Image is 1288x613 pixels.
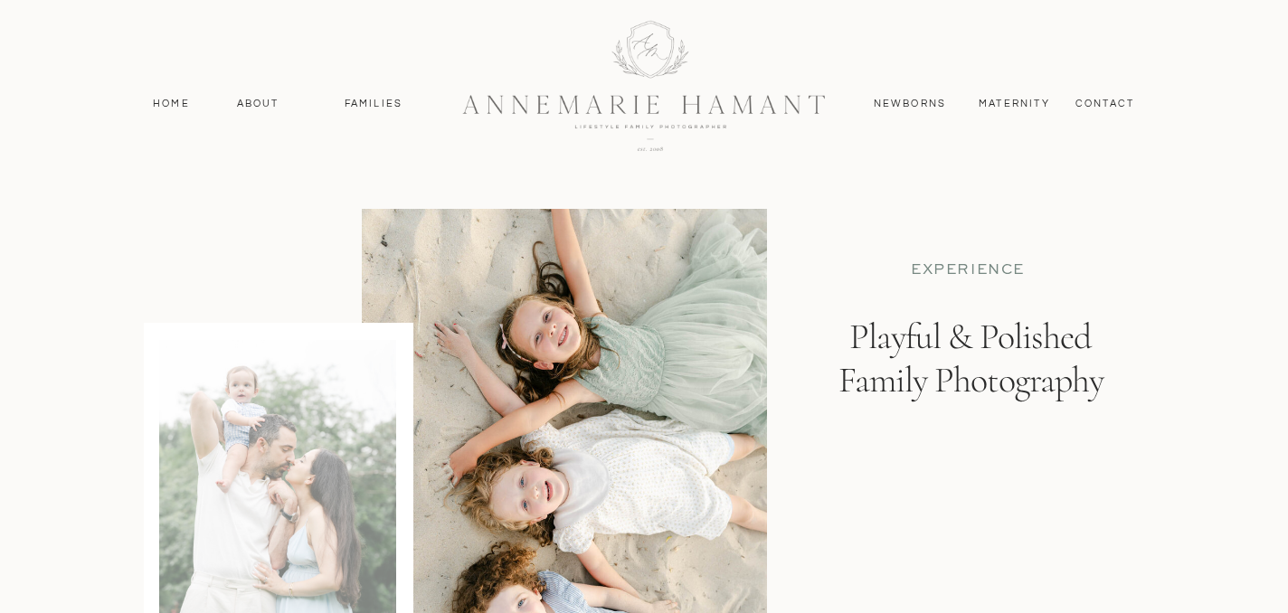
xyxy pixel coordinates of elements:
a: contact [1065,96,1144,112]
a: MAternity [979,96,1048,112]
a: Newborns [867,96,953,112]
h1: Playful & Polished Family Photography [823,315,1118,479]
a: Families [333,96,414,112]
a: Home [145,96,198,112]
a: About [232,96,284,112]
p: EXPERIENCE [857,260,1079,279]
